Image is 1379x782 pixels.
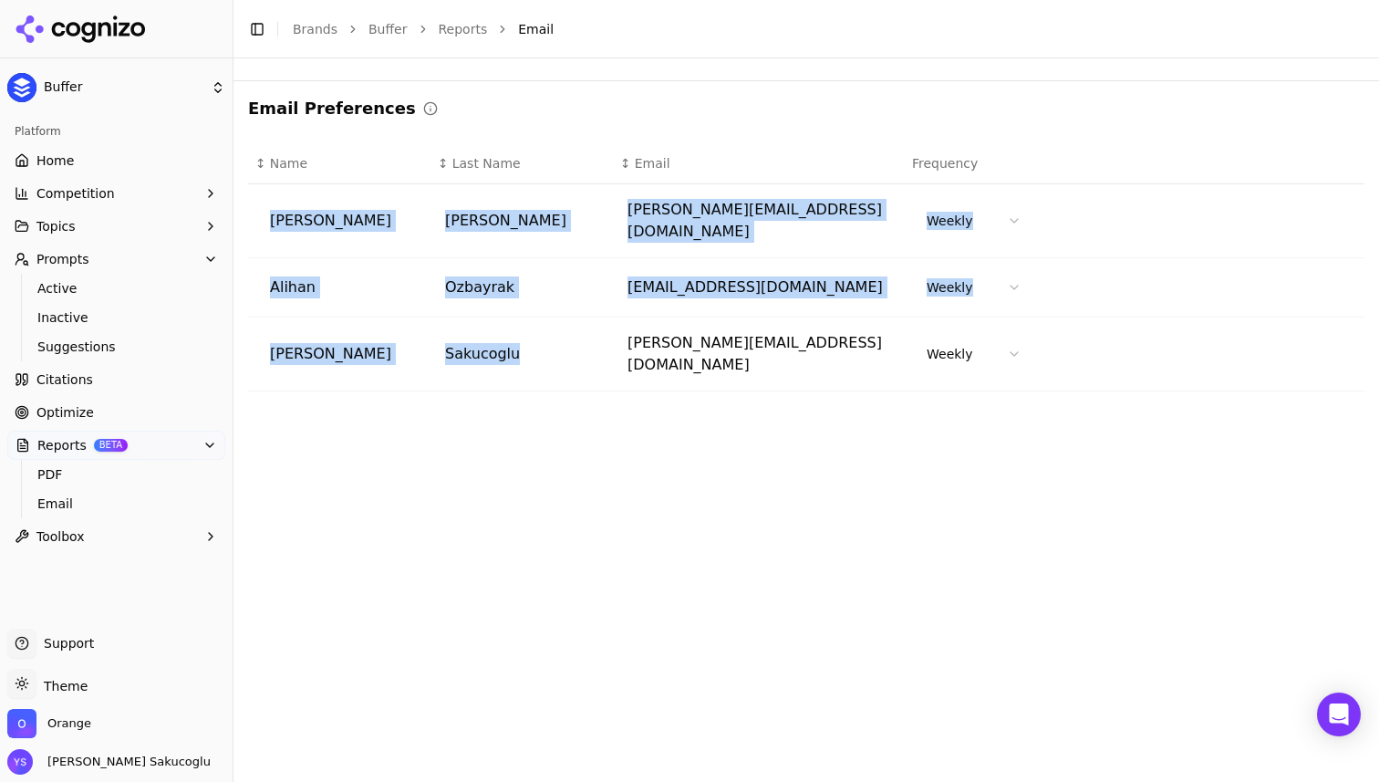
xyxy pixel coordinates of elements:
[37,279,196,297] span: Active
[37,495,196,513] span: Email
[270,154,307,172] span: Name
[30,305,203,330] a: Inactive
[912,154,978,172] span: Frequency
[44,79,203,96] span: Buffer
[430,184,613,258] td: [PERSON_NAME]
[1317,693,1361,736] div: Open Intercom Messenger
[7,365,225,394] a: Citations
[293,20,1328,38] nav: breadcrumb
[248,143,430,184] th: Name
[430,143,613,184] th: Last Name
[430,318,613,391] td: Sakucoglu
[905,143,1364,184] th: Frequency
[36,679,88,693] span: Theme
[7,709,36,738] img: Orange
[36,370,93,389] span: Citations
[248,96,416,121] h2: Email Preferences
[36,250,89,268] span: Prompts
[613,184,905,258] td: [PERSON_NAME][EMAIL_ADDRESS][DOMAIN_NAME]
[7,212,225,241] button: Topics
[7,117,225,146] div: Platform
[7,73,36,102] img: Buffer
[36,184,115,203] span: Competition
[452,154,521,172] span: Last Name
[7,749,211,775] button: Open user button
[248,258,430,318] td: Alihan
[30,491,203,516] a: Email
[613,143,905,184] th: Email
[255,154,423,172] div: ↕Name
[613,258,905,318] td: [EMAIL_ADDRESS][DOMAIN_NAME]
[439,20,488,38] a: Reports
[248,143,1364,391] div: Data table
[7,431,225,460] button: ReportsBETA
[518,20,554,38] span: Email
[248,184,430,258] td: [PERSON_NAME]
[613,318,905,391] td: [PERSON_NAME][EMAIL_ADDRESS][DOMAIN_NAME]
[430,258,613,318] td: Ozbayrak
[37,308,196,327] span: Inactive
[37,338,196,356] span: Suggestions
[620,154,897,172] div: ↕Email
[36,217,76,235] span: Topics
[36,527,85,546] span: Toolbox
[635,154,670,172] span: Email
[30,462,203,487] a: PDF
[7,179,225,208] button: Competition
[7,522,225,551] button: Toolbox
[37,465,196,484] span: PDF
[36,403,94,422] span: Optimize
[7,398,225,427] a: Optimize
[293,22,337,36] a: Brands
[94,439,128,452] span: BETA
[40,754,211,770] span: [PERSON_NAME] Sakucoglu
[30,334,203,360] a: Suggestions
[438,154,606,172] div: ↕Last Name
[7,146,225,175] a: Home
[368,20,408,38] a: Buffer
[30,276,203,301] a: Active
[248,318,430,391] td: [PERSON_NAME]
[47,715,91,732] span: Orange
[7,709,91,738] button: Open organization switcher
[7,749,33,775] img: Yarkin Sakucoglu
[7,245,225,274] button: Prompts
[36,151,74,170] span: Home
[36,634,94,652] span: Support
[37,436,87,454] span: Reports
